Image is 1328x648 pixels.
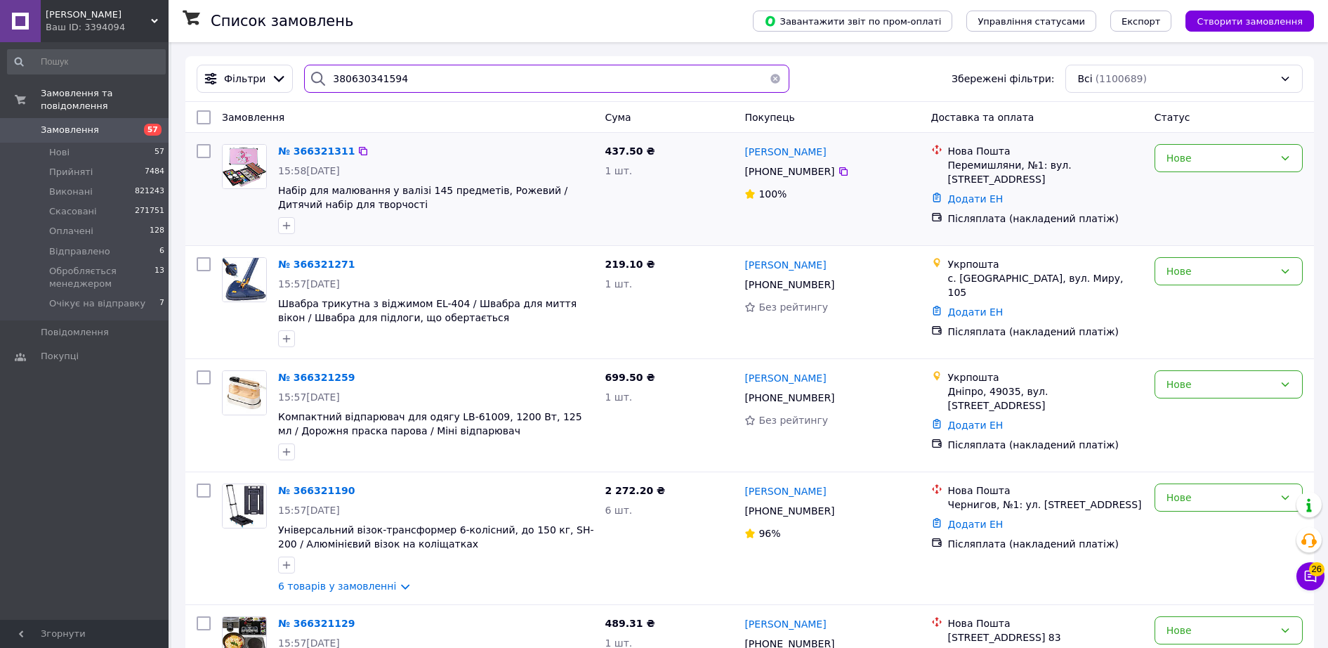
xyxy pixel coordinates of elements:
span: 699.50 ₴ [605,372,655,383]
span: Замовлення [222,112,284,123]
a: Фото товару [222,484,267,529]
a: [PERSON_NAME] [744,371,826,385]
button: Завантажити звіт по пром-оплаті [753,11,952,32]
div: Дніпро, 49035, вул. [STREET_ADDRESS] [948,384,1143,413]
span: Без рейтингу [758,302,828,313]
span: 15:57[DATE] [278,278,340,290]
span: 15:58[DATE] [278,165,340,176]
div: [PHONE_NUMBER] [742,501,837,521]
span: [PERSON_NAME] [744,146,826,157]
div: Нова Пошта [948,616,1143,630]
div: Нове [1166,150,1274,166]
a: 6 товарів у замовленні [278,581,396,592]
a: № 366321129 [278,618,355,629]
span: Покупець [744,112,794,123]
div: Нова Пошта [948,484,1143,498]
span: Набір для малювання у валізі 145 предметів, Рожевий / Дитячий набір для творчості [278,185,567,210]
span: 1 шт. [605,165,633,176]
span: Без рейтингу [758,415,828,426]
div: Післяплата (накладений платіж) [948,537,1143,551]
button: Експорт [1110,11,1172,32]
span: 489.31 ₴ [605,618,655,629]
div: [STREET_ADDRESS] 83 [948,630,1143,644]
span: Виконані [49,186,93,198]
a: Швабра трикутна з віджимом EL-404 / Швабра для миття вікон / Швабра для підлоги, що обертається [278,298,577,323]
span: 6 [159,245,164,258]
a: Створити замовлення [1171,15,1314,26]
span: [PERSON_NAME] [744,259,826,271]
span: Завантажити звіт по пром-оплаті [764,15,941,27]
h1: Список замовлень [211,13,353,30]
button: Чат з покупцем26 [1296,562,1324,590]
span: 1 шт. [605,278,633,290]
a: № 366321271 [278,259,355,270]
input: Пошук за номером замовлення, ПІБ покупця, номером телефону, Email, номером накладної [304,65,789,93]
span: 96% [758,528,780,539]
div: Післяплата (накладений платіж) [948,212,1143,226]
span: HUGO [46,8,151,21]
a: Універсальний візок-трансформер 6-колісний, до 150 кг, SH-200 / Алюмінієвий візок на коліщатках [278,524,593,550]
a: Додати ЕН [948,420,1004,431]
img: Фото товару [223,258,266,302]
span: 128 [150,225,164,238]
span: 821243 [135,186,164,198]
div: Нове [1166,377,1274,392]
a: Компактний відпарювач для одягу LB-61009, 1200 Вт, 125 мл / Дорожня праска парова / Міні відпарювач [278,411,582,436]
span: 437.50 ₴ [605,145,655,157]
span: [PERSON_NAME] [744,618,826,630]
span: Оплачені [49,225,93,238]
span: Замовлення та повідомлення [41,87,169,112]
span: Експорт [1122,16,1161,27]
span: 1 шт. [605,391,633,403]
span: Створити замовлення [1197,16,1303,27]
div: Нове [1166,264,1274,279]
span: 15:57[DATE] [278,391,340,403]
span: Обробляється менеджером [49,265,155,290]
div: [PHONE_NUMBER] [742,275,837,294]
div: Післяплата (накладений платіж) [948,438,1143,452]
div: [PHONE_NUMBER] [742,388,837,408]
span: 57 [155,146,164,159]
input: Пошук [7,49,166,74]
span: [PERSON_NAME] [744,486,826,497]
div: с. [GEOGRAPHIC_DATA], вул. Миру, 105 [948,271,1143,299]
a: Додати ЕН [948,306,1004,318]
span: (1100689) [1096,73,1147,84]
div: Перемишляни, №1: вул. [STREET_ADDRESS] [948,158,1143,186]
span: № 366321311 [278,145,355,157]
span: Замовлення [41,124,99,136]
span: Прийняті [49,166,93,179]
a: [PERSON_NAME] [744,617,826,631]
span: Покупці [41,350,79,363]
span: 219.10 ₴ [605,259,655,270]
a: № 366321190 [278,485,355,496]
button: Очистить [761,65,789,93]
a: [PERSON_NAME] [744,258,826,272]
span: Нові [49,146,70,159]
a: Додати ЕН [948,519,1004,530]
img: Фото товару [223,371,266,415]
a: Фото товару [222,144,267,189]
div: Нове [1166,490,1274,505]
span: 57 [144,124,162,136]
button: Створити замовлення [1185,11,1314,32]
div: Післяплата (накладений платіж) [948,325,1143,339]
span: 6 шт. [605,505,633,516]
div: [PHONE_NUMBER] [742,162,837,181]
span: [PERSON_NAME] [744,372,826,384]
span: Cума [605,112,631,123]
span: 2 272.20 ₴ [605,485,666,496]
span: Збережені фільтри: [952,72,1054,86]
a: № 366321259 [278,372,355,383]
span: Доставка та оплата [931,112,1034,123]
span: Всі [1077,72,1092,86]
button: Управління статусами [966,11,1096,32]
span: 7 [159,297,164,310]
img: Фото товару [223,484,266,528]
span: 100% [758,188,787,200]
